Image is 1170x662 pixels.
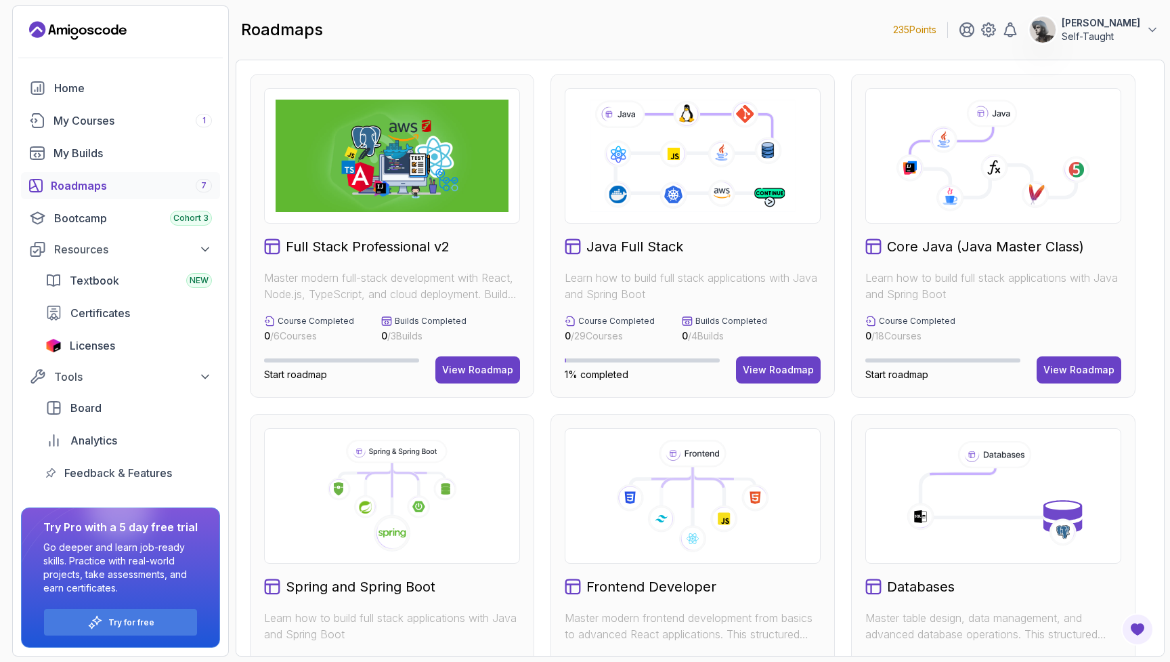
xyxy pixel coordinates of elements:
[865,329,955,343] p: / 18 Courses
[70,400,102,416] span: Board
[1062,30,1140,43] p: Self-Taught
[45,339,62,352] img: jetbrains icon
[108,617,154,628] a: Try for free
[54,369,212,385] div: Tools
[276,100,508,212] img: Full Stack Professional v2
[879,316,955,327] p: Course Completed
[21,172,220,199] a: roadmaps
[37,299,220,327] a: certificates
[37,459,220,487] a: feedback
[565,610,821,642] p: Master modern frontend development from basics to advanced React applications. This structured le...
[173,213,209,224] span: Cohort 3
[1029,16,1159,43] button: user profile image[PERSON_NAME]Self-Taught
[202,115,206,126] span: 1
[21,365,220,389] button: Tools
[278,316,354,327] p: Course Completed
[29,20,127,41] a: Landing page
[70,305,130,321] span: Certificates
[21,237,220,262] button: Resources
[865,369,928,380] span: Start roadmap
[37,427,220,454] a: analytics
[565,330,571,342] span: 0
[264,270,520,302] p: Master modern full-stack development with React, Node.js, TypeScript, and cloud deployment. Build...
[736,356,821,384] button: View Roadmap
[565,329,655,343] p: / 29 Courses
[53,112,212,129] div: My Courses
[264,329,354,343] p: / 6 Courses
[264,369,327,380] span: Start roadmap
[682,329,767,343] p: / 4 Builds
[21,140,220,167] a: builds
[586,577,716,596] h2: Frontend Developer
[51,178,212,194] div: Roadmaps
[264,330,270,342] span: 0
[64,465,172,481] span: Feedback & Features
[865,610,1121,642] p: Master table design, data management, and advanced database operations. This structured learning ...
[21,75,220,102] a: home
[695,316,767,327] p: Builds Completed
[70,432,117,449] span: Analytics
[54,80,212,96] div: Home
[586,237,683,256] h2: Java Full Stack
[70,337,115,354] span: Licenses
[381,330,387,342] span: 0
[395,316,467,327] p: Builds Completed
[21,107,220,134] a: courses
[887,577,955,596] h2: Databases
[264,610,520,642] p: Learn how to build full stack applications with Java and Spring Boot
[286,577,435,596] h2: Spring and Spring Boot
[1037,356,1121,384] button: View Roadmap
[865,330,871,342] span: 0
[442,363,513,377] div: View Roadmap
[54,210,212,226] div: Bootcamp
[743,363,814,377] div: View Roadmap
[1062,16,1140,30] p: [PERSON_NAME]
[1121,613,1154,646] button: Open Feedback Button
[887,237,1084,256] h2: Core Java (Java Master Class)
[54,241,212,257] div: Resources
[70,272,119,289] span: Textbook
[241,19,323,41] h2: roadmaps
[43,541,198,595] p: Go deeper and learn job-ready skills. Practice with real-world projects, take assessments, and ea...
[381,329,467,343] p: / 3 Builds
[565,270,821,302] p: Learn how to build full stack applications with Java and Spring Boot
[53,145,212,161] div: My Builds
[201,180,207,191] span: 7
[37,267,220,294] a: textbook
[682,330,688,342] span: 0
[190,275,209,286] span: NEW
[435,356,520,384] button: View Roadmap
[21,205,220,232] a: bootcamp
[37,332,220,359] a: licenses
[1030,17,1056,43] img: user profile image
[1043,363,1114,377] div: View Roadmap
[37,394,220,421] a: board
[43,608,198,636] button: Try for free
[565,369,628,380] span: 1% completed
[578,316,655,327] p: Course Completed
[286,237,450,256] h2: Full Stack Professional v2
[865,270,1121,302] p: Learn how to build full stack applications with Java and Spring Boot
[893,23,936,37] p: 235 Points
